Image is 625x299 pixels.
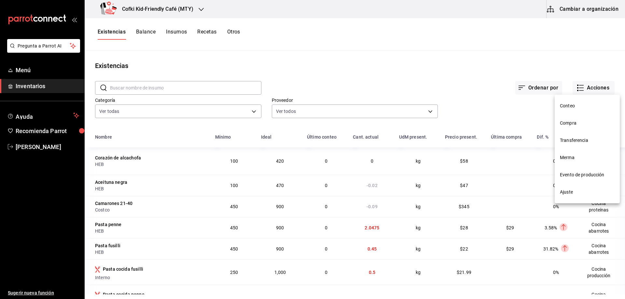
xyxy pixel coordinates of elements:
span: Merma [560,154,615,161]
span: Transferencia [560,137,615,144]
span: Evento de producción [560,171,615,178]
span: Ajuste [560,189,615,196]
span: Conteo [560,102,615,109]
span: Compra [560,120,615,127]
